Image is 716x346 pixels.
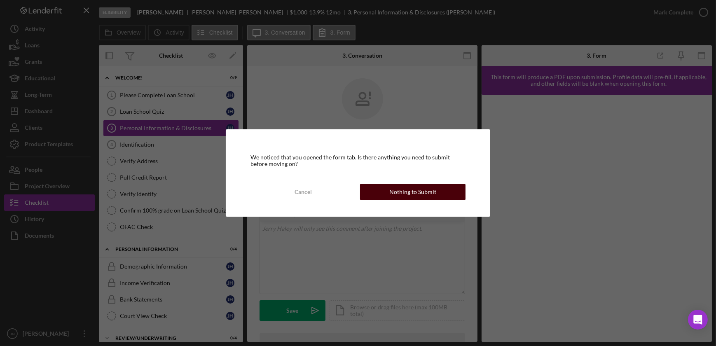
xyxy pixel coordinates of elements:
[250,154,465,167] div: We noticed that you opened the form tab. Is there anything you need to submit before moving on?
[360,184,466,200] button: Nothing to Submit
[688,310,708,330] div: Open Intercom Messenger
[295,184,312,200] div: Cancel
[250,184,356,200] button: Cancel
[389,184,436,200] div: Nothing to Submit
